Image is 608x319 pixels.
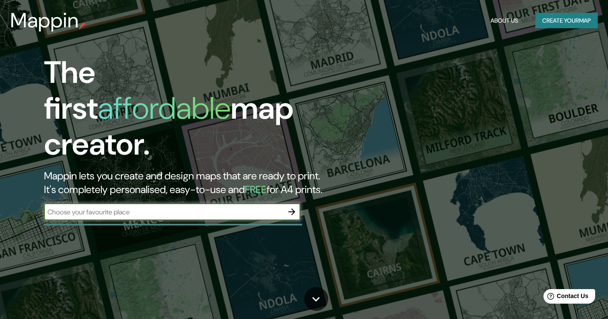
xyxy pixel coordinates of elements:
h5: FREE [245,183,267,196]
h3: Mappin [10,9,79,32]
img: mappin-pin [79,22,86,29]
h2: Mappin lets you create and design maps that are ready to print. It's completely personalised, eas... [44,169,348,196]
iframe: Help widget launcher [532,286,599,310]
button: About Us [487,13,522,29]
input: Choose your favourite place [44,207,283,217]
h1: affordable [98,88,231,128]
button: Create yourmap [535,13,598,29]
h1: The first map creator. [44,55,348,169]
